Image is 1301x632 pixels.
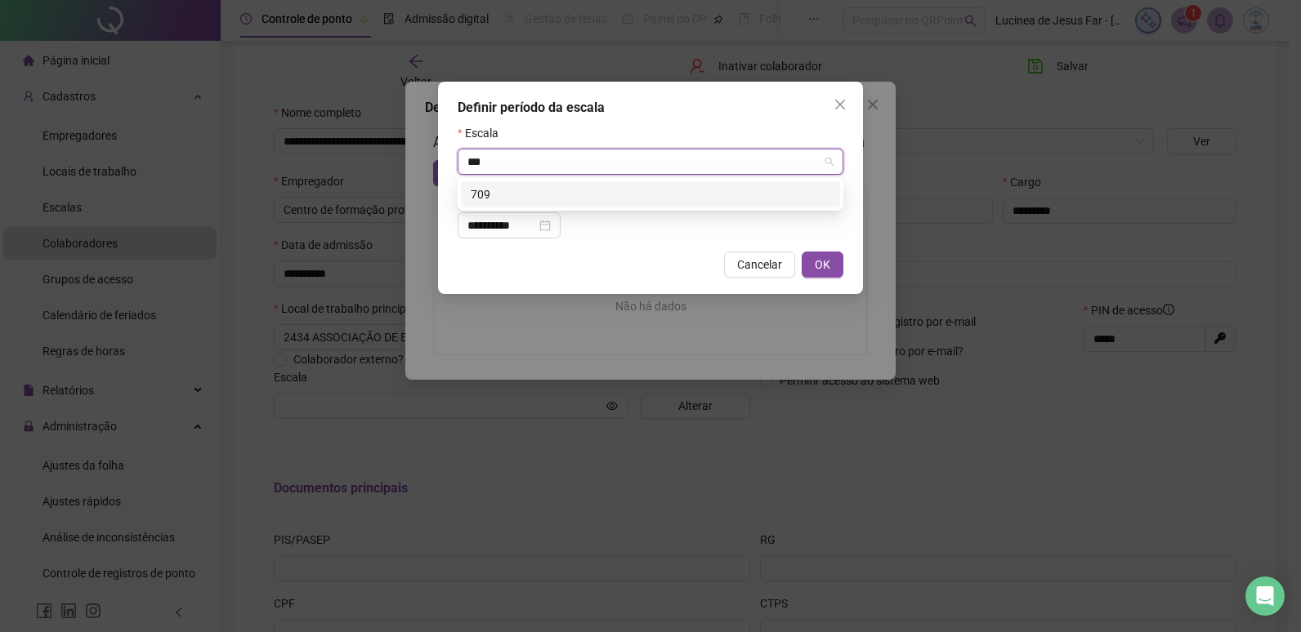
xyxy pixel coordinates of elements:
[471,185,830,203] div: 709
[461,181,840,207] div: 709
[827,91,853,118] button: Close
[724,251,795,278] button: Cancelar
[458,124,509,142] label: Escala
[802,251,843,278] button: OK
[737,256,782,274] span: Cancelar
[834,98,847,111] span: close
[458,98,843,118] div: Definir período da escala
[1245,576,1285,616] div: Open Intercom Messenger
[815,256,830,274] span: OK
